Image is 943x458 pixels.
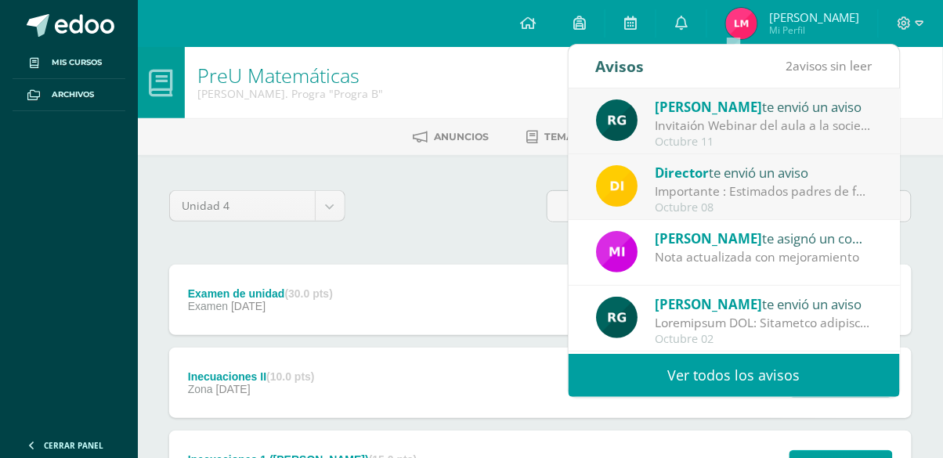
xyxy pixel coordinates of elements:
div: Octubre 02 [655,333,873,346]
img: e71b507b6b1ebf6fbe7886fc31de659d.png [596,231,638,272]
a: Archivos [13,79,125,111]
a: Mis cursos [13,47,125,79]
img: 6956da7f3a373973a26dff1914efb300.png [726,8,757,39]
a: PreU Matemáticas [197,62,359,88]
span: Cerrar panel [44,440,103,451]
span: Mi Perfil [769,23,859,37]
span: [PERSON_NAME] [655,229,762,247]
span: Mis cursos [52,56,102,69]
span: [DATE] [216,383,251,395]
span: avisos sin leer [786,57,873,74]
img: 24ef3269677dd7dd963c57b86ff4a022.png [596,99,638,141]
span: Director [655,164,709,182]
strong: (30.0 pts) [285,287,333,300]
div: Examen de unidad [188,287,333,300]
a: Unidad 4 [170,191,345,221]
div: Importante : Estimados padres de familia y/o encargados. Les informamos que para la entrega de no... [655,182,873,200]
span: Zona [188,383,213,395]
a: Anuncios [413,124,489,150]
span: [PERSON_NAME] [655,98,762,116]
div: te envió un aviso [655,162,873,182]
span: [PERSON_NAME] [769,9,859,25]
div: Octubre 08 [655,201,873,215]
img: f0b35651ae50ff9c693c4cbd3f40c4bb.png [596,165,638,207]
div: Inecuaciones II [188,370,315,383]
div: te asignó un comentario en 'Laboratorio 2- Promedio ponderado- armonico-cuadratico' para 'Estadís... [655,228,873,248]
a: Temas [526,124,580,150]
div: te envió un aviso [655,294,873,314]
div: Octubre 11 [655,135,873,149]
span: Unidad 4 [182,191,303,221]
div: Invitación UVG: Estimados orientadores, Reciba un cordial saludo. Nos complace invitar a sus estu... [655,314,873,332]
input: Busca la actividad aquí... [547,191,911,222]
a: Ver todos los avisos [569,354,900,397]
div: Avisos [596,45,645,88]
img: 24ef3269677dd7dd963c57b86ff4a022.png [596,297,638,338]
span: Examen [188,300,228,312]
span: Archivos [52,88,94,101]
span: [PERSON_NAME] [655,295,762,313]
div: Quinto Bach. Progra 'Progra B' [197,86,383,101]
span: Temas [544,131,580,142]
span: 2 [786,57,793,74]
strong: (10.0 pts) [266,370,314,383]
div: Invitaión Webinar del aula a la sociedad - UVG: Te invitamos a descubrir cómo la ciencia se convi... [655,117,873,135]
div: te envió un aviso [655,96,873,117]
div: Nota actualizada con mejoramiento [655,248,873,266]
span: Anuncios [434,131,489,142]
span: [DATE] [231,300,266,312]
h1: PreU Matemáticas [197,64,383,86]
